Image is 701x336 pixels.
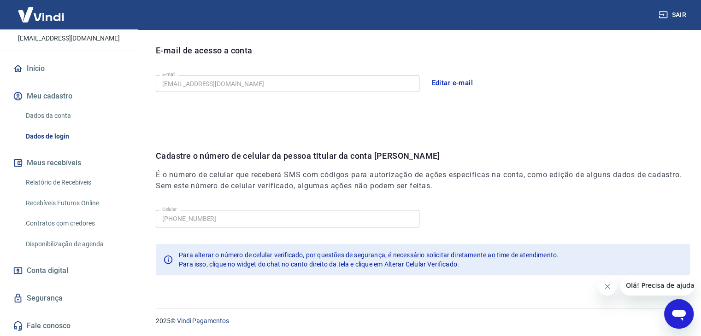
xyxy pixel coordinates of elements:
[156,150,690,162] p: Cadastre o número de celular da pessoa titular da conta [PERSON_NAME]
[156,169,690,191] h6: É o número de celular que receberá SMS com códigos para autorização de ações específicas na conta...
[11,316,127,336] a: Fale conosco
[620,275,694,295] iframe: Mensagem da empresa
[657,6,690,23] button: Sair
[11,58,127,79] a: Início
[162,206,177,213] label: Celular
[22,214,127,233] a: Contratos com credores
[598,277,617,295] iframe: Fechar mensagem
[177,317,229,324] a: Vindi Pagamentos
[11,153,127,173] button: Meus recebíveis
[162,71,175,78] label: E-mail
[11,0,71,29] img: Vindi
[156,316,679,326] p: 2025 ©
[179,261,459,268] span: Para isso, clique no widget do chat no canto direito da tela e clique em Alterar Celular Verificado.
[664,299,694,329] iframe: Botão para abrir a janela de mensagens
[11,288,127,308] a: Segurança
[11,261,127,281] a: Conta digital
[156,44,253,57] p: E-mail de acesso a conta
[27,264,68,277] span: Conta digital
[11,86,127,106] button: Meu cadastro
[22,173,127,192] a: Relatório de Recebíveis
[6,6,77,14] span: Olá! Precisa de ajuda?
[22,127,127,146] a: Dados de login
[179,251,559,259] span: Para alterar o número de celular verificado, por questões de segurança, é necessário solicitar di...
[32,20,106,30] p: [PERSON_NAME]
[427,73,478,93] button: Editar e-mail
[22,194,127,213] a: Recebíveis Futuros Online
[22,235,127,254] a: Disponibilização de agenda
[22,106,127,125] a: Dados da conta
[18,34,120,43] p: [EMAIL_ADDRESS][DOMAIN_NAME]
